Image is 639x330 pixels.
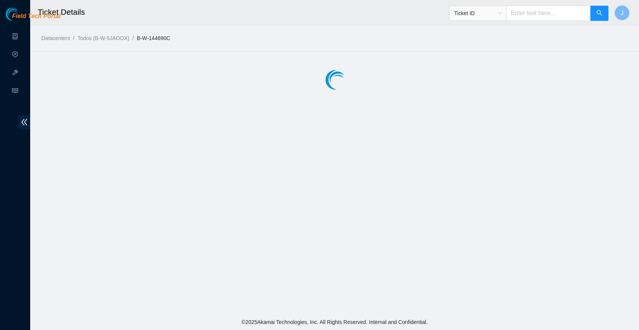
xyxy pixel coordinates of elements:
[41,35,70,41] a: Datacenters
[30,314,639,330] footer: © 2025 Akamai Technologies, Inc. All Rights Reserved. Internal and Confidential.
[596,10,602,17] span: search
[12,84,18,99] span: read
[621,8,624,18] span: J
[614,5,630,20] button: J
[590,6,608,21] button: search
[6,8,38,21] img: Akamai Technologies
[18,115,30,129] span: double-left
[77,35,129,41] a: Todos (B-W-5JAOOX)
[454,8,502,19] span: Ticket ID
[132,35,134,41] span: /
[73,35,74,41] span: /
[12,13,60,20] span: Field Tech Portal
[6,14,60,23] a: Akamai TechnologiesField Tech Portal
[137,35,170,41] a: B-W-144690C
[506,6,591,21] input: Enter text here...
